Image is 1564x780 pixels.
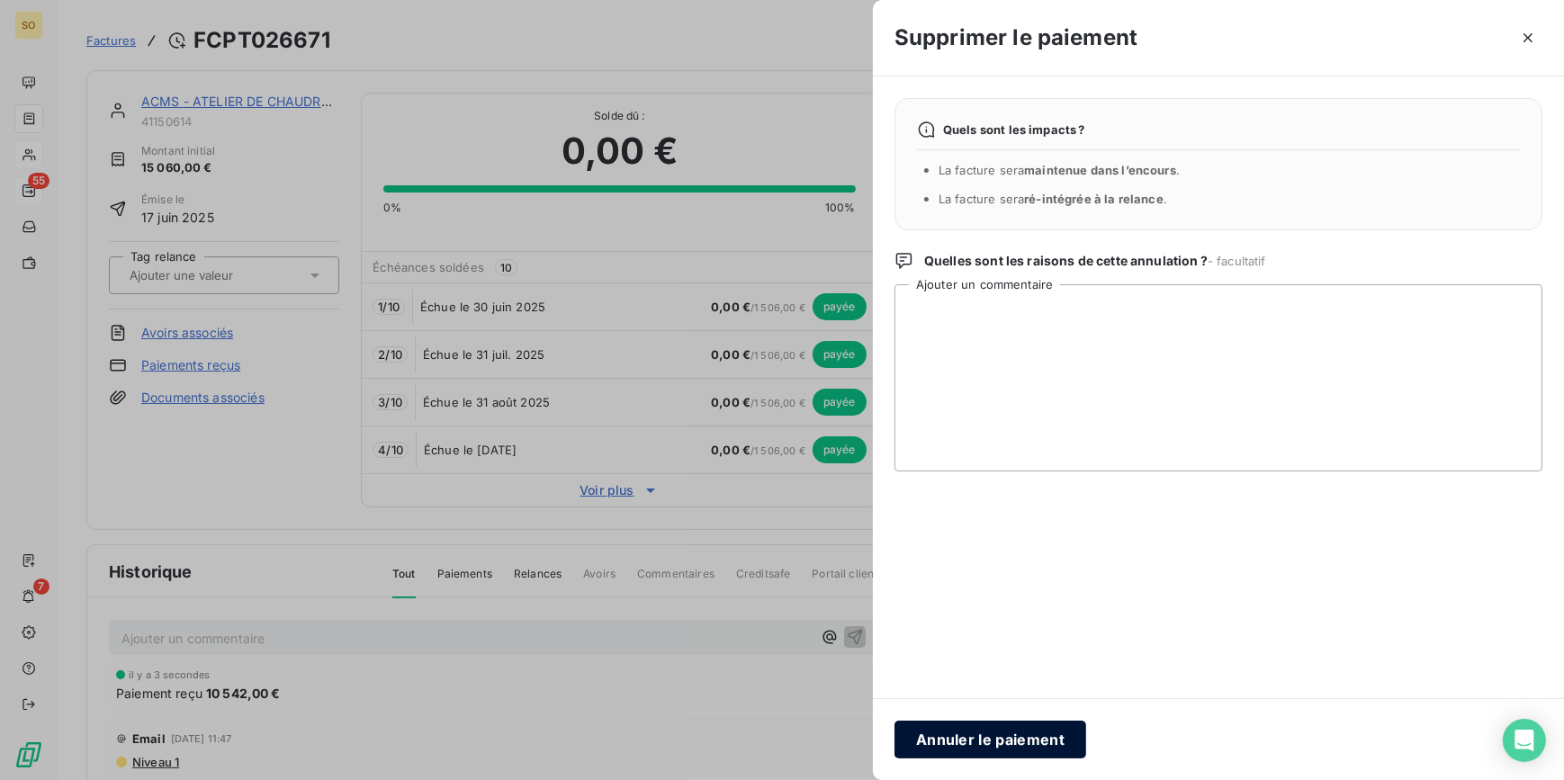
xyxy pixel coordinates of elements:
span: Quels sont les impacts ? [943,122,1085,137]
div: Open Intercom Messenger [1503,719,1546,762]
button: Annuler le paiement [894,721,1086,758]
h3: Supprimer le paiement [894,22,1137,54]
span: Quelles sont les raisons de cette annulation ? [924,252,1266,270]
span: maintenue dans l’encours [1024,163,1176,177]
span: ré-intégrée à la relance [1024,192,1164,206]
span: La facture sera . [939,163,1180,177]
span: La facture sera . [939,192,1167,206]
span: - facultatif [1208,254,1266,268]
